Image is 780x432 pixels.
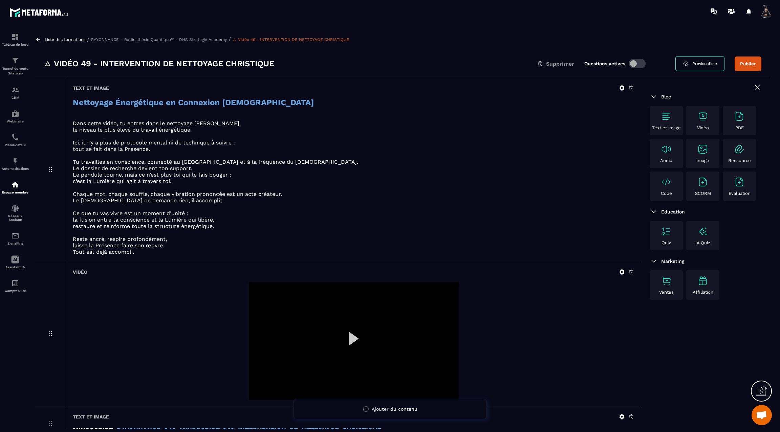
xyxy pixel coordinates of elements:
[2,143,29,147] p: Planificateur
[11,56,19,65] img: formation
[652,125,681,130] p: Text et image
[697,275,708,286] img: text-image
[2,96,29,99] p: CRM
[661,209,685,214] span: Education
[73,172,634,178] p: Le pendule tourne, mais ce n’est plus toi qui le fais bouger :
[695,191,711,196] p: SCORM
[661,111,672,122] img: text-image no-wrap
[11,181,19,189] img: automations
[372,406,417,412] span: Ajouter du contenu
[11,204,19,212] img: social-network
[45,37,85,42] a: Liste des formations
[697,177,708,187] img: text-image no-wrap
[661,177,672,187] img: text-image no-wrap
[11,86,19,94] img: formation
[695,240,710,245] p: IA Quiz
[73,217,634,223] p: la fusion entre ta conscience et la Lumière qui libère,
[2,199,29,227] a: social-networksocial-networkRéseaux Sociaux
[44,58,274,69] h3: 🜂 Vidéo 49 - INTERVENTION DE NETTOYAGE CHRISTIQUE
[661,191,672,196] p: Code
[2,167,29,170] p: Automatisations
[2,227,29,250] a: emailemailE-mailing
[73,236,634,242] p: Reste ancré, respire profondément,
[693,290,713,295] p: Affiliation
[697,111,708,122] img: text-image no-wrap
[73,85,109,91] h6: Text et image
[661,275,672,286] img: text-image no-wrap
[661,94,671,99] span: Bloc
[2,274,29,298] a: accountantaccountantComptabilité
[73,414,109,419] h6: Text et image
[696,158,709,163] p: Image
[650,93,658,101] img: arrow-down
[729,191,751,196] p: Évaluation
[2,250,29,274] a: Assistant IA
[87,36,89,43] span: /
[2,128,29,152] a: schedulerschedulerPlanificateur
[2,176,29,199] a: automationsautomationsEspace membre
[2,265,29,269] p: Assistant IA
[91,37,227,42] a: RAYONNANCE – Radiesthésie Quantique™ - DHS Strategie Academy
[697,144,708,155] img: text-image no-wrap
[73,127,634,133] p: le niveau le plus élevé du travail énergétique.
[650,257,658,265] img: arrow-down
[662,240,671,245] p: Quiz
[2,66,29,76] p: Tunnel de vente Site web
[661,258,685,264] span: Marketing
[2,119,29,123] p: Webinaire
[73,242,634,249] p: laisse la Présence faire son œuvre.
[2,242,29,245] p: E-mailing
[73,249,634,255] p: Tout est déjà accompli.
[675,56,724,71] a: Prévisualiser
[735,56,761,71] button: Publier
[2,28,29,51] a: formationformationTableau de bord
[2,152,29,176] a: automationsautomationsAutomatisations
[11,33,19,41] img: formation
[659,290,674,295] p: Ventes
[2,43,29,46] p: Tableau de bord
[73,98,314,107] strong: Nettoyage Énergétique en Connexion [DEMOGRAPHIC_DATA]
[584,61,625,66] label: Questions actives
[2,51,29,81] a: formationformationTunnel de vente Site web
[661,144,672,155] img: text-image no-wrap
[650,208,658,216] img: arrow-down
[73,223,634,229] p: restaure et réinforme toute la structure énergétique.
[2,289,29,293] p: Comptabilité
[73,269,87,275] h6: Vidéo
[229,36,231,43] span: /
[9,6,70,19] img: logo
[11,110,19,118] img: automations
[73,146,634,152] p: tout se fait dans la Présence.
[73,159,634,165] p: Tu travailles en conscience, connecté au [GEOGRAPHIC_DATA] et à la fréquence du [DEMOGRAPHIC_DATA].
[697,125,709,130] p: Vidéo
[73,197,634,204] p: Le [DEMOGRAPHIC_DATA] ne demande rien, il accomplit.
[692,61,717,66] span: Prévisualiser
[11,157,19,165] img: automations
[734,144,745,155] img: text-image no-wrap
[728,158,751,163] p: Ressource
[11,133,19,141] img: scheduler
[73,120,634,127] p: Dans cette vidéo, tu entres dans le nettoyage [PERSON_NAME],
[734,177,745,187] img: text-image no-wrap
[11,232,19,240] img: email
[73,139,634,146] p: Ici, il n’y a plus de protocole mental ni de technique à suivre :
[735,125,744,130] p: PDF
[2,190,29,194] p: Espace membre
[73,165,634,172] p: Le dossier de recherche devient ton support.
[233,37,349,42] a: 🜂 Vidéo 49 - INTERVENTION DE NETTOYAGE CHRISTIQUE
[660,158,672,163] p: Audio
[11,279,19,287] img: accountant
[661,226,672,237] img: text-image no-wrap
[2,105,29,128] a: automationsautomationsWebinaire
[73,191,634,197] p: Chaque mot, chaque souffle, chaque vibration prononcée est un acte créateur.
[2,214,29,222] p: Réseaux Sociaux
[2,81,29,105] a: formationformationCRM
[752,405,772,425] div: Ouvrir le chat
[73,210,634,217] p: Ce que tu vas vivre est un moment d’unité :
[697,226,708,237] img: text-image
[73,178,634,184] p: c’est la Lumière qui agit à travers toi.
[546,61,574,67] span: Supprimer
[734,111,745,122] img: text-image no-wrap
